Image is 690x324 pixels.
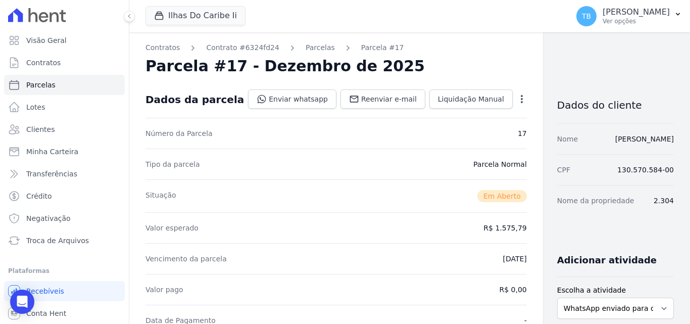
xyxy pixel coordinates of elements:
span: Lotes [26,102,45,112]
span: Troca de Arquivos [26,236,89,246]
div: Open Intercom Messenger [10,290,34,314]
dt: Nome [557,134,578,144]
a: Conta Hent [4,303,125,323]
span: Minha Carteira [26,147,78,157]
a: Parcelas [306,42,335,53]
dt: CPF [557,165,570,175]
a: Visão Geral [4,30,125,51]
span: Conta Hent [26,308,66,318]
a: Parcelas [4,75,125,95]
a: Liquidação Manual [429,89,513,109]
p: [PERSON_NAME] [603,7,670,17]
dd: 17 [518,128,527,138]
div: Plataformas [8,265,121,277]
dd: 130.570.584-00 [617,165,674,175]
span: Transferências [26,169,77,179]
a: Reenviar e-mail [340,89,425,109]
dd: R$ 0,00 [500,285,527,295]
dd: R$ 1.575,79 [483,223,526,233]
dt: Tipo da parcela [145,159,200,169]
label: Escolha a atividade [557,285,674,296]
span: Parcelas [26,80,56,90]
h3: Adicionar atividade [557,254,657,266]
button: TB [PERSON_NAME] Ver opções [568,2,690,30]
span: TB [582,13,591,20]
a: Recebíveis [4,281,125,301]
span: Contratos [26,58,61,68]
a: Negativação [4,208,125,228]
div: Dados da parcela [145,94,244,106]
a: Minha Carteira [4,142,125,162]
dt: Número da Parcela [145,128,213,138]
a: Contratos [4,53,125,73]
dt: Vencimento da parcela [145,254,227,264]
span: Visão Geral [26,35,67,45]
span: Recebíveis [26,286,64,296]
dd: [DATE] [503,254,526,264]
span: Negativação [26,213,71,223]
dt: Nome da propriedade [557,196,634,206]
h3: Dados do cliente [557,99,674,111]
p: Ver opções [603,17,670,25]
a: Parcela #17 [361,42,404,53]
span: Liquidação Manual [438,94,504,104]
dt: Situação [145,190,176,202]
dd: 2.304 [654,196,674,206]
a: Enviar whatsapp [248,89,336,109]
a: Troca de Arquivos [4,230,125,251]
span: Em Aberto [477,190,527,202]
h2: Parcela #17 - Dezembro de 2025 [145,57,425,75]
a: Crédito [4,186,125,206]
a: Contrato #6324fd24 [206,42,279,53]
a: Clientes [4,119,125,140]
span: Reenviar e-mail [361,94,417,104]
a: Transferências [4,164,125,184]
span: Crédito [26,191,52,201]
a: [PERSON_NAME] [615,135,674,143]
dt: Valor pago [145,285,183,295]
span: Clientes [26,124,55,134]
nav: Breadcrumb [145,42,527,53]
a: Lotes [4,97,125,117]
button: Ilhas Do Caribe Ii [145,6,245,25]
dt: Valor esperado [145,223,199,233]
a: Contratos [145,42,180,53]
dd: Parcela Normal [473,159,527,169]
